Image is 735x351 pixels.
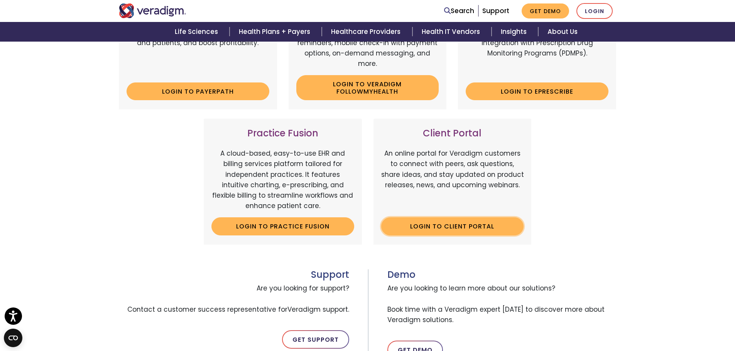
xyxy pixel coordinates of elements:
a: Login to Payerpath [127,82,269,100]
a: Health IT Vendors [412,22,492,42]
a: Login to Practice Fusion [211,217,354,235]
span: Are you looking to learn more about our solutions? Book time with a Veradigm expert [DATE] to dis... [387,280,617,328]
a: Get Demo [522,3,569,18]
a: Insights [492,22,538,42]
a: Healthcare Providers [322,22,412,42]
a: Login to Client Portal [381,217,524,235]
iframe: Drift Chat Widget [587,296,726,342]
a: Support [482,6,509,15]
a: About Us [538,22,587,42]
p: An online portal for Veradigm customers to connect with peers, ask questions, share ideas, and st... [381,148,524,211]
a: Login to Veradigm FollowMyHealth [296,75,439,100]
a: Health Plans + Payers [230,22,322,42]
a: Life Sciences [166,22,230,42]
a: Search [444,6,474,16]
span: Veradigm support. [287,305,349,314]
img: Veradigm logo [119,3,186,18]
a: Login to ePrescribe [466,82,608,100]
h3: Demo [387,269,617,280]
h3: Support [119,269,349,280]
a: Get Support [282,330,349,349]
h3: Client Portal [381,128,524,139]
p: A cloud-based, easy-to-use EHR and billing services platform tailored for independent practices. ... [211,148,354,211]
h3: Practice Fusion [211,128,354,139]
a: Login [576,3,613,19]
button: Open CMP widget [4,329,22,347]
span: Are you looking for support? Contact a customer success representative for [119,280,349,318]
